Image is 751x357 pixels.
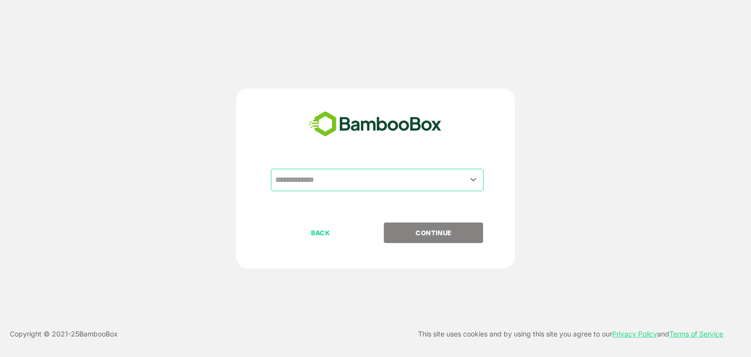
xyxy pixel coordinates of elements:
button: Open [467,173,480,186]
a: Privacy Policy [612,330,657,338]
button: CONTINUE [384,223,483,243]
a: Terms of Service [669,330,723,338]
button: BACK [271,223,370,243]
p: CONTINUE [385,227,483,238]
img: bamboobox [304,108,447,140]
p: This site uses cookies and by using this site you agree to our and [418,328,723,340]
p: BACK [272,227,370,238]
p: Copyright © 2021- 25 BambooBox [10,328,118,340]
